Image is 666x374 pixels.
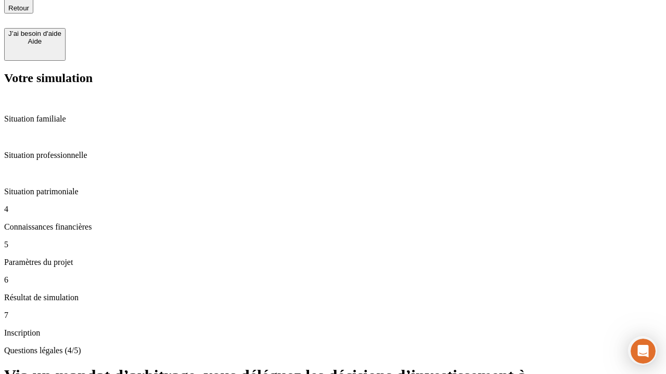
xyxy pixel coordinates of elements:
p: 6 [4,275,662,285]
p: Inscription [4,328,662,338]
p: 4 [4,205,662,214]
div: Aide [8,37,61,45]
p: Questions légales (4/5) [4,346,662,355]
p: Paramètres du projet [4,258,662,267]
p: Situation patrimoniale [4,187,662,196]
iframe: Intercom live chat [631,339,656,364]
p: 7 [4,311,662,320]
p: Connaissances financières [4,222,662,232]
p: Situation professionnelle [4,151,662,160]
button: J’ai besoin d'aideAide [4,28,66,61]
p: Situation familiale [4,114,662,124]
iframe: Intercom live chat discovery launcher [628,336,657,365]
p: Résultat de simulation [4,293,662,302]
p: 5 [4,240,662,249]
div: J’ai besoin d'aide [8,30,61,37]
h2: Votre simulation [4,71,662,85]
span: Retour [8,4,29,12]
